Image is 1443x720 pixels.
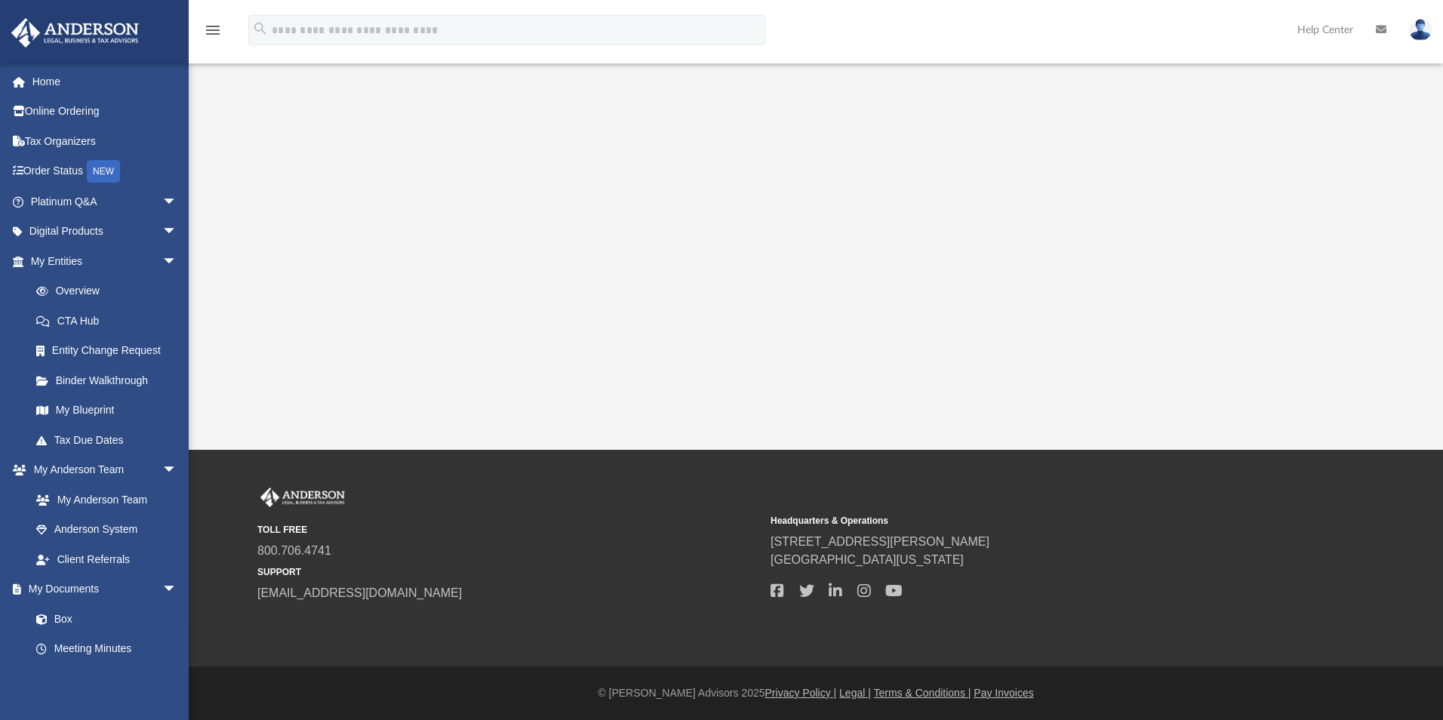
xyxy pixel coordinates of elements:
[257,488,348,507] img: Anderson Advisors Platinum Portal
[21,663,185,694] a: Forms Library
[21,485,185,515] a: My Anderson Team
[189,685,1443,701] div: © [PERSON_NAME] Advisors 2025
[11,574,192,605] a: My Documentsarrow_drop_down
[87,160,120,183] div: NEW
[21,395,192,426] a: My Blueprint
[21,425,200,455] a: Tax Due Dates
[765,687,837,699] a: Privacy Policy |
[11,217,200,247] a: Digital Productsarrow_drop_down
[1409,19,1432,41] img: User Pic
[21,365,200,395] a: Binder Walkthrough
[257,523,760,537] small: TOLL FREE
[11,156,200,187] a: Order StatusNEW
[771,514,1273,528] small: Headquarters & Operations
[21,336,200,366] a: Entity Change Request
[11,97,200,127] a: Online Ordering
[874,687,971,699] a: Terms & Conditions |
[11,186,200,217] a: Platinum Q&Aarrow_drop_down
[21,634,192,664] a: Meeting Minutes
[252,20,269,37] i: search
[11,126,200,156] a: Tax Organizers
[11,246,200,276] a: My Entitiesarrow_drop_down
[162,246,192,277] span: arrow_drop_down
[974,687,1033,699] a: Pay Invoices
[257,565,760,579] small: SUPPORT
[162,186,192,217] span: arrow_drop_down
[257,586,462,599] a: [EMAIL_ADDRESS][DOMAIN_NAME]
[21,276,200,306] a: Overview
[162,217,192,248] span: arrow_drop_down
[21,544,192,574] a: Client Referrals
[162,455,192,486] span: arrow_drop_down
[839,687,871,699] a: Legal |
[21,515,192,545] a: Anderson System
[21,306,200,336] a: CTA Hub
[21,604,185,634] a: Box
[162,574,192,605] span: arrow_drop_down
[771,553,964,566] a: [GEOGRAPHIC_DATA][US_STATE]
[771,535,989,548] a: [STREET_ADDRESS][PERSON_NAME]
[7,18,143,48] img: Anderson Advisors Platinum Portal
[11,455,192,485] a: My Anderson Teamarrow_drop_down
[204,21,222,39] i: menu
[204,29,222,39] a: menu
[11,66,200,97] a: Home
[257,544,331,557] a: 800.706.4741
